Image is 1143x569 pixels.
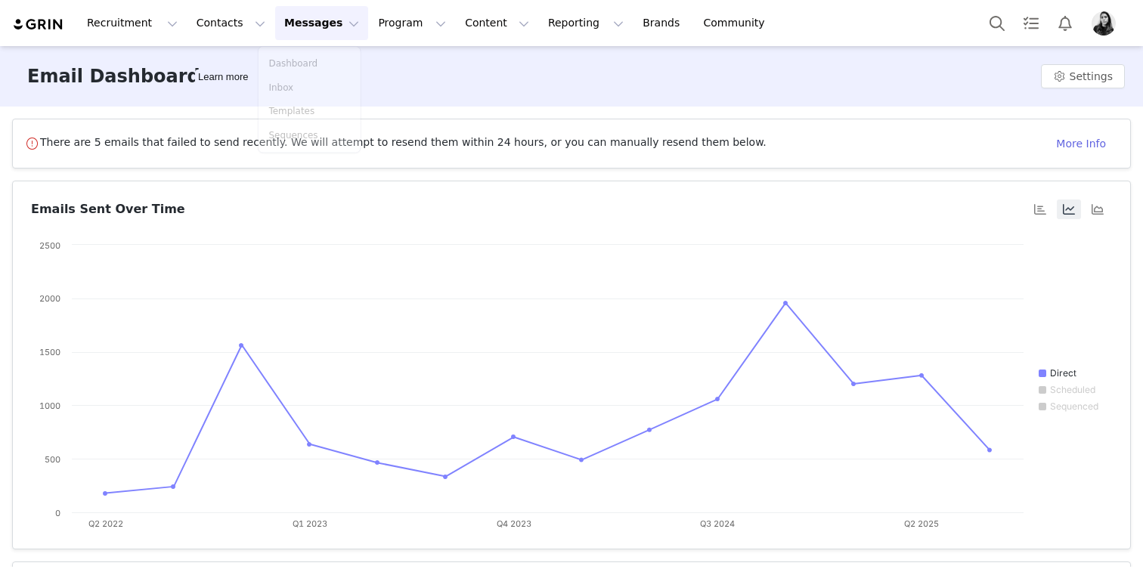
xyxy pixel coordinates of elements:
button: Contacts [187,6,274,40]
a: Tasks [1014,6,1048,40]
text: 1000 [39,400,60,411]
p: Dashboard [268,57,317,70]
p: Templates [268,105,314,119]
text: Q4 2023 [497,518,531,529]
button: More Info [1044,131,1118,156]
text: 1500 [39,347,60,357]
div: Tooltip anchor [195,70,251,85]
a: Brands [633,6,693,40]
span: There are 5 emails that failed to send recently. We will attempt to resend them within 24 hours, ... [40,135,767,153]
h3: Email Dashboard [27,63,200,90]
text: Direct [1050,367,1076,379]
button: Profile [1083,11,1131,36]
text: 0 [55,508,60,518]
img: grin logo [12,17,65,32]
button: Settings [1041,64,1125,88]
text: Sequenced [1050,400,1098,412]
text: 2000 [39,293,60,304]
text: 2500 [39,240,60,251]
button: Content [456,6,538,40]
p: Inbox [268,81,293,94]
text: Q2 2025 [904,518,939,529]
iframe: Intercom live chat [1069,518,1105,554]
text: 500 [45,454,60,465]
button: Messages [275,6,368,40]
h3: Emails Sent Over Time [31,200,185,218]
button: Program [369,6,455,40]
button: Search [980,6,1014,40]
img: 3988666f-b618-4335-b92d-0222703392cd.jpg [1092,11,1116,36]
p: Sequences [268,128,317,142]
text: Q3 2024 [700,518,735,529]
text: Scheduled [1050,384,1095,395]
text: Q1 2023 [293,518,327,529]
button: Recruitment [78,6,187,40]
a: Community [695,6,781,40]
button: Notifications [1049,6,1082,40]
text: Q2 2022 [88,518,123,529]
button: Reporting [539,6,633,40]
